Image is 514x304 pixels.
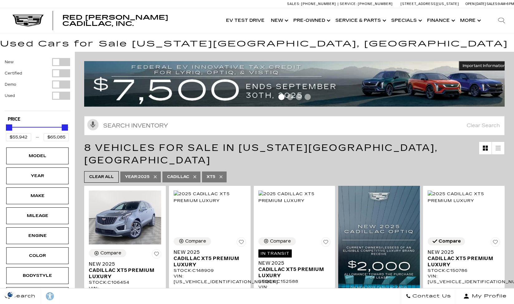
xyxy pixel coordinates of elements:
span: Cadillac XT5 Premium Luxury [428,255,495,268]
div: Stock : C148909 [174,268,246,273]
button: Open user profile menu [456,288,514,304]
button: Compare Vehicle [89,249,126,257]
span: 8 Vehicles for Sale in [US_STATE][GEOGRAPHIC_DATA], [GEOGRAPHIC_DATA] [84,142,438,166]
span: Go to slide 2 [287,94,293,100]
div: Year [22,172,53,179]
div: Compare [270,239,291,244]
svg: Click to toggle on voice search [87,119,98,130]
div: Model [22,152,53,159]
div: Compare [100,250,121,256]
span: Service: [340,2,357,6]
div: MakeMake [6,187,69,204]
span: Cadillac XT5 Premium Luxury [89,267,156,280]
a: New 2025Cadillac XT5 Premium Luxury [89,261,161,280]
section: Click to Open Cookie Consent Modal [3,291,17,298]
div: Stock : C152588 [258,279,331,284]
div: VIN: [US_VEHICLE_IDENTIFICATION_NUMBER] [89,286,161,297]
span: Clear All [89,173,114,181]
div: MileageMileage [6,207,69,224]
h5: Price [8,117,67,122]
a: New [268,8,290,33]
div: Stock : C150786 [428,268,500,273]
div: TrimTrim [6,287,69,304]
span: 2025 [125,173,150,181]
span: [PHONE_NUMBER] [358,2,393,6]
span: In Transit [258,249,292,258]
span: New 2025 [258,260,326,266]
span: [PHONE_NUMBER] [301,2,336,6]
span: Sales: [287,2,300,6]
img: 2025 Cadillac XT5 Premium Luxury [174,191,246,204]
span: New 2025 [428,249,495,255]
span: Important Information [463,63,506,68]
img: 2025 Cadillac XT5 Premium Luxury [428,191,500,204]
div: Maximum Price [62,124,68,131]
button: Save Vehicle [491,237,500,249]
label: Demo [5,81,16,88]
a: [STREET_ADDRESS][US_STATE] [401,2,459,6]
a: New 2025Cadillac XT5 Premium Luxury [174,249,246,268]
span: My Profile [469,292,507,301]
img: 2025 Cadillac XT5 Premium Luxury [89,191,161,244]
button: Compare Vehicle [174,237,211,245]
div: Mileage [22,212,53,219]
div: Engine [22,232,53,239]
span: Sales: [487,2,498,6]
span: New 2025 [89,261,156,267]
div: Make [22,192,53,199]
label: Certified [5,70,22,76]
button: Important Information [459,61,509,70]
button: Vehicle Added To Compare List [428,237,465,245]
div: Bodystyle [22,272,53,279]
a: Red [PERSON_NAME] Cadillac, Inc. [62,14,217,27]
img: Cadillac Dark Logo with Cadillac White Text [12,15,44,27]
span: Cadillac XT5 Premium Luxury [258,266,326,279]
label: Used [5,93,15,99]
span: XT5 [207,173,215,181]
a: New 2025Cadillac XT5 Premium Luxury [428,249,500,268]
div: Compare [185,239,206,244]
button: Save Vehicle [152,249,161,261]
span: 9 AM-6 PM [498,2,514,6]
span: Red [PERSON_NAME] Cadillac, Inc. [62,14,168,27]
div: BodystyleBodystyle [6,267,69,284]
img: Opt-Out Icon [3,291,17,298]
span: Contact Us [411,292,451,301]
button: Save Vehicle [237,237,246,249]
a: Service: [PHONE_NUMBER] [338,2,394,6]
span: Cadillac [167,173,189,181]
input: Minimum [6,133,31,141]
img: vrp-tax-ending-august-version [84,61,509,107]
span: Search [10,292,36,301]
div: VIN: [US_VEHICLE_IDENTIFICATION_NUMBER] [428,273,500,285]
label: New [5,59,14,65]
span: Go to slide 4 [305,94,311,100]
div: Minimum Price [6,124,12,131]
span: Go to slide 3 [296,94,302,100]
div: ColorColor [6,247,69,264]
a: In TransitNew 2025Cadillac XT5 Premium Luxury [258,249,331,279]
input: Maximum [44,133,69,141]
span: Year : [125,175,138,179]
a: Contact Us [401,288,456,304]
button: Compare Vehicle [258,237,296,245]
button: More [457,8,483,33]
div: EngineEngine [6,227,69,244]
a: Finance [424,8,457,33]
div: Stock : C106454 [89,280,161,285]
div: Price [6,122,69,141]
div: YearYear [6,167,69,184]
span: Cadillac XT5 Premium Luxury [174,255,241,268]
a: Pre-Owned [290,8,332,33]
button: Save Vehicle [321,237,330,249]
a: Sales: [PHONE_NUMBER] [287,2,338,6]
a: Service & Parts [332,8,388,33]
div: ModelModel [6,147,69,164]
div: VIN: [US_VEHICLE_IDENTIFICATION_NUMBER] [174,273,246,285]
a: Specials [388,8,424,33]
span: Open [DATE] [465,2,486,6]
div: Filter by Vehicle Type [5,58,70,111]
div: Compare [439,239,461,244]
